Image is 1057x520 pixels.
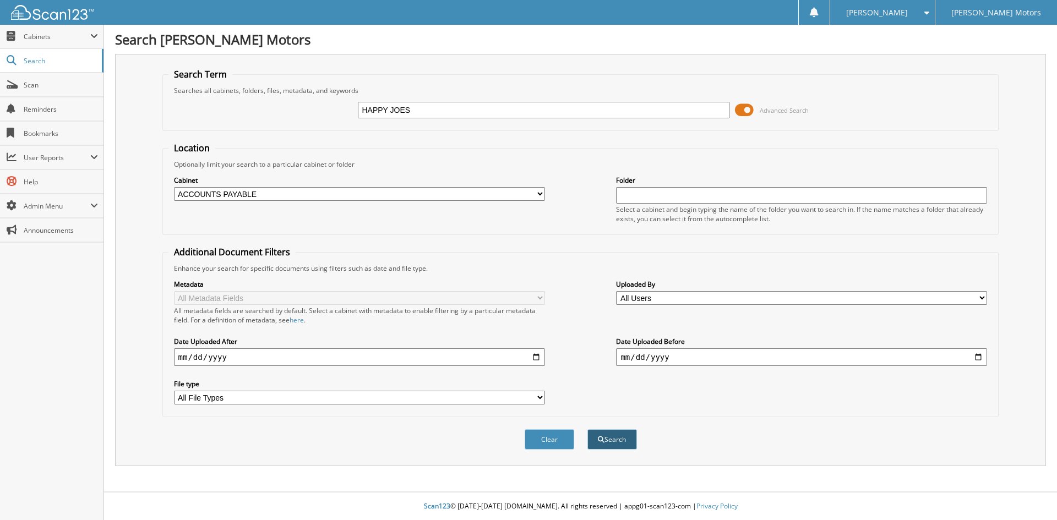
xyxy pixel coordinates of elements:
[115,30,1046,48] h1: Search [PERSON_NAME] Motors
[168,264,993,273] div: Enhance your search for specific documents using filters such as date and file type.
[168,68,232,80] legend: Search Term
[587,429,637,450] button: Search
[1002,467,1057,520] iframe: Chat Widget
[24,153,90,162] span: User Reports
[168,142,215,154] legend: Location
[696,501,738,511] a: Privacy Policy
[846,9,908,16] span: [PERSON_NAME]
[174,306,545,325] div: All metadata fields are searched by default. Select a cabinet with metadata to enable filtering b...
[616,337,987,346] label: Date Uploaded Before
[168,86,993,95] div: Searches all cabinets, folders, files, metadata, and keywords
[11,5,94,20] img: scan123-logo-white.svg
[24,32,90,41] span: Cabinets
[616,176,987,185] label: Folder
[174,379,545,388] label: File type
[168,160,993,169] div: Optionally limit your search to a particular cabinet or folder
[951,9,1041,16] span: [PERSON_NAME] Motors
[174,176,545,185] label: Cabinet
[24,105,98,114] span: Reminders
[616,280,987,289] label: Uploaded By
[24,129,98,138] span: Bookmarks
[616,205,987,223] div: Select a cabinet and begin typing the name of the folder you want to search in. If the name match...
[24,177,98,187] span: Help
[174,337,545,346] label: Date Uploaded After
[174,348,545,366] input: start
[616,348,987,366] input: end
[760,106,809,114] span: Advanced Search
[24,80,98,90] span: Scan
[24,56,96,65] span: Search
[24,226,98,235] span: Announcements
[24,201,90,211] span: Admin Menu
[174,280,545,289] label: Metadata
[168,246,296,258] legend: Additional Document Filters
[290,315,304,325] a: here
[525,429,574,450] button: Clear
[424,501,450,511] span: Scan123
[104,493,1057,520] div: © [DATE]-[DATE] [DOMAIN_NAME]. All rights reserved | appg01-scan123-com |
